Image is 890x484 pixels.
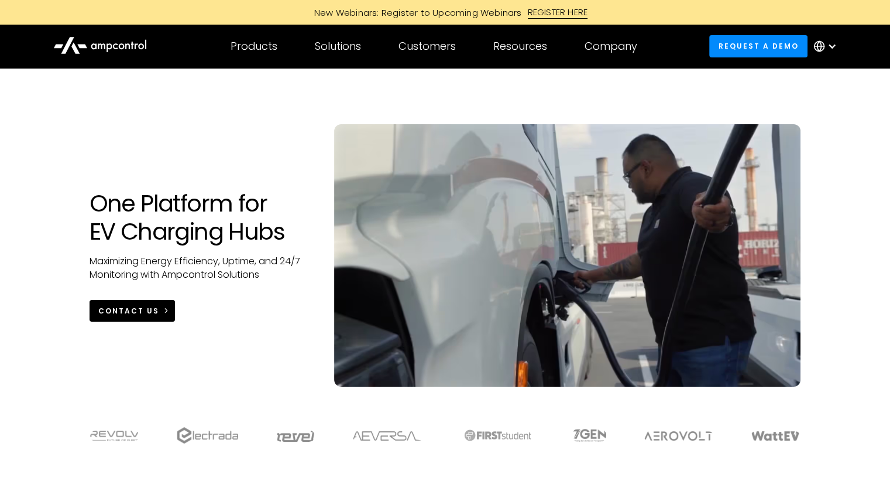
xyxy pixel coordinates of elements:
[398,40,456,53] div: Customers
[98,306,159,316] div: CONTACT US
[231,40,277,53] div: Products
[90,300,176,322] a: CONTACT US
[303,6,528,19] div: New Webinars: Register to Upcoming Webinars
[493,40,547,53] div: Resources
[90,255,311,281] p: Maximizing Energy Efficiency, Uptime, and 24/7 Monitoring with Ampcontrol Solutions
[315,40,361,53] div: Solutions
[182,6,709,19] a: New Webinars: Register to Upcoming WebinarsREGISTER HERE
[709,35,807,57] a: Request a demo
[585,40,637,53] div: Company
[751,431,800,441] img: WattEV logo
[177,427,238,444] img: electrada logo
[528,6,588,19] div: REGISTER HERE
[90,189,311,246] h1: One Platform for EV Charging Hubs
[644,431,713,441] img: Aerovolt Logo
